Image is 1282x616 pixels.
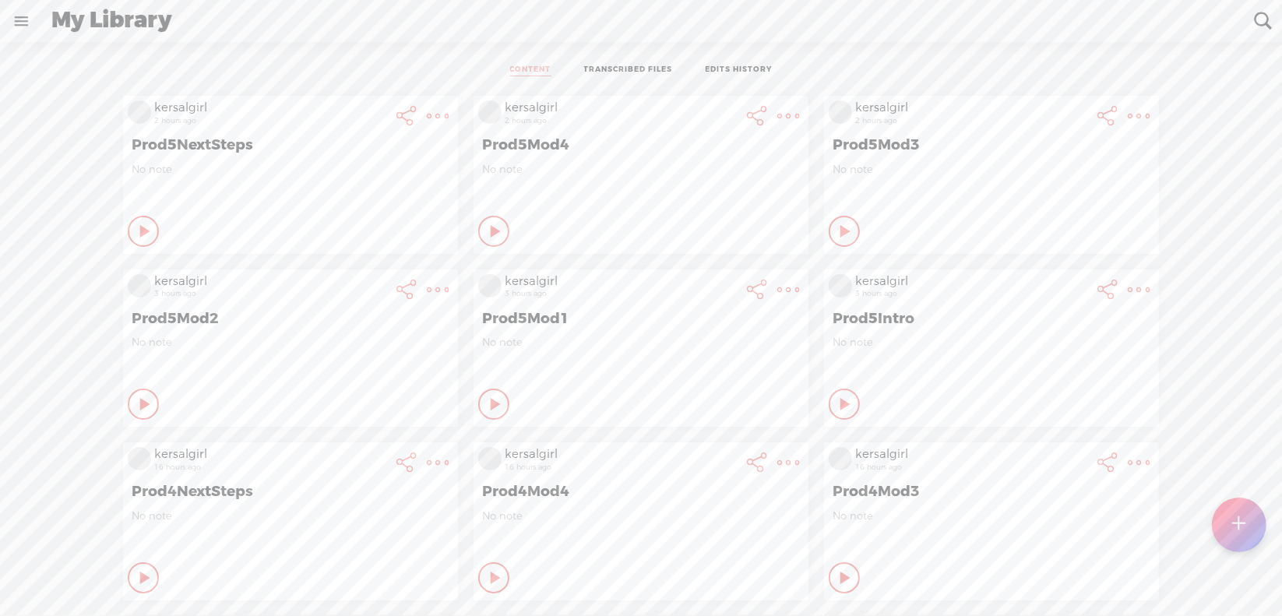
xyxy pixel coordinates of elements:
div: kersalgirl [505,274,738,290]
a: CONTENT [510,65,551,76]
div: kersalgirl [505,447,738,463]
div: 3 hours ago [505,289,738,298]
span: Prod4Mod3 [833,482,1150,501]
img: videoLoading.png [478,274,502,297]
span: No note [482,509,800,523]
div: kersalgirl [505,100,738,116]
div: 16 hours ago [154,463,388,472]
div: kersalgirl [154,447,388,463]
span: Prod5Mod4 [482,136,800,154]
span: Prod5Mod2 [132,309,449,328]
span: No note [482,336,800,349]
div: 3 hours ago [855,289,1089,298]
img: videoLoading.png [829,447,852,470]
span: Prod5Mod3 [833,136,1150,154]
span: No note [132,336,449,349]
div: 16 hours ago [855,463,1089,472]
img: videoLoading.png [478,447,502,470]
div: kersalgirl [855,447,1089,463]
span: Prod5Mod1 [482,309,800,328]
div: 2 hours ago [154,116,388,125]
span: Prod4NextSteps [132,482,449,501]
a: TRANSCRIBED FILES [584,65,673,76]
img: videoLoading.png [128,274,151,297]
span: No note [132,163,449,176]
span: No note [833,336,1150,349]
div: 16 hours ago [505,463,738,472]
span: Prod5NextSteps [132,136,449,154]
div: 2 hours ago [855,116,1089,125]
a: EDITS HISTORY [706,65,773,76]
span: No note [132,509,449,523]
img: videoLoading.png [829,274,852,297]
img: videoLoading.png [128,447,151,470]
span: No note [482,163,800,176]
span: No note [833,163,1150,176]
div: kersalgirl [154,100,388,116]
span: No note [833,509,1150,523]
div: kersalgirl [855,100,1089,116]
img: videoLoading.png [478,100,502,124]
span: Prod5Intro [833,309,1150,328]
div: My Library [41,1,1243,41]
div: kersalgirl [855,274,1089,290]
img: videoLoading.png [128,100,151,124]
div: kersalgirl [154,274,388,290]
img: videoLoading.png [829,100,852,124]
div: 2 hours ago [505,116,738,125]
span: Prod4Mod4 [482,482,800,501]
div: 3 hours ago [154,289,388,298]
